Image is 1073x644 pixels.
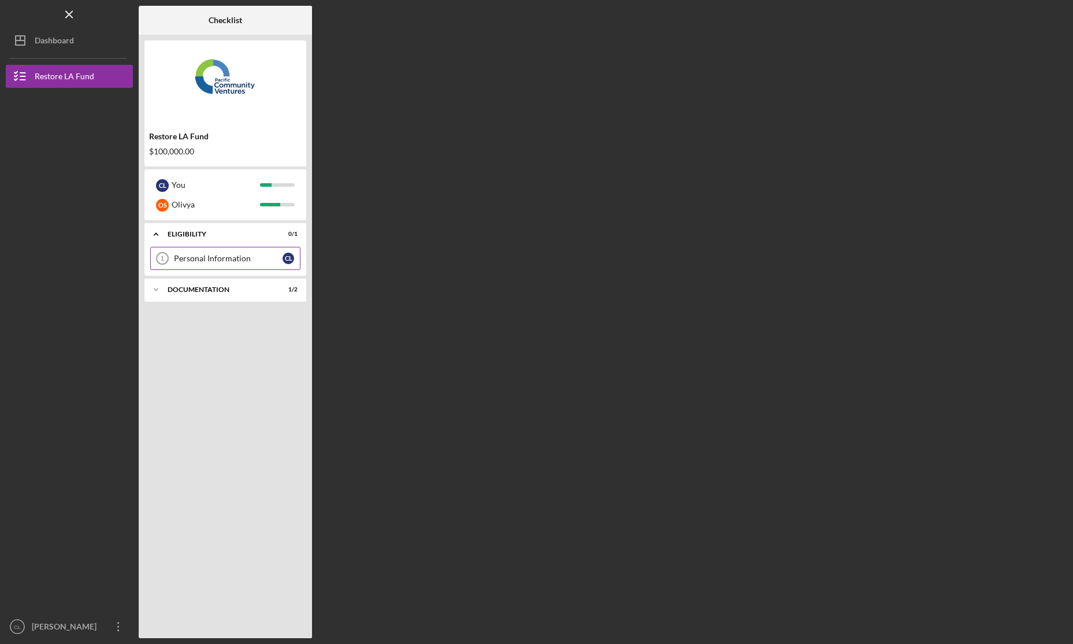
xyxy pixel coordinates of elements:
[149,147,302,156] div: $100,000.00
[168,231,269,238] div: Eligibility
[283,253,294,264] div: C L
[6,615,133,638] button: CL[PERSON_NAME]
[209,16,242,25] b: Checklist
[174,254,283,263] div: Personal Information
[277,231,298,238] div: 0 / 1
[6,65,133,88] button: Restore LA Fund
[35,65,94,91] div: Restore LA Fund
[172,175,260,195] div: You
[150,247,300,270] a: 1Personal InformationCL
[156,179,169,192] div: C L
[144,46,306,116] img: Product logo
[168,286,269,293] div: Documentation
[149,132,302,141] div: Restore LA Fund
[29,615,104,641] div: [PERSON_NAME]
[6,29,133,52] button: Dashboard
[14,624,21,630] text: CL
[161,255,164,262] tspan: 1
[172,195,260,214] div: Olivya
[277,286,298,293] div: 1 / 2
[35,29,74,55] div: Dashboard
[156,199,169,212] div: O S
